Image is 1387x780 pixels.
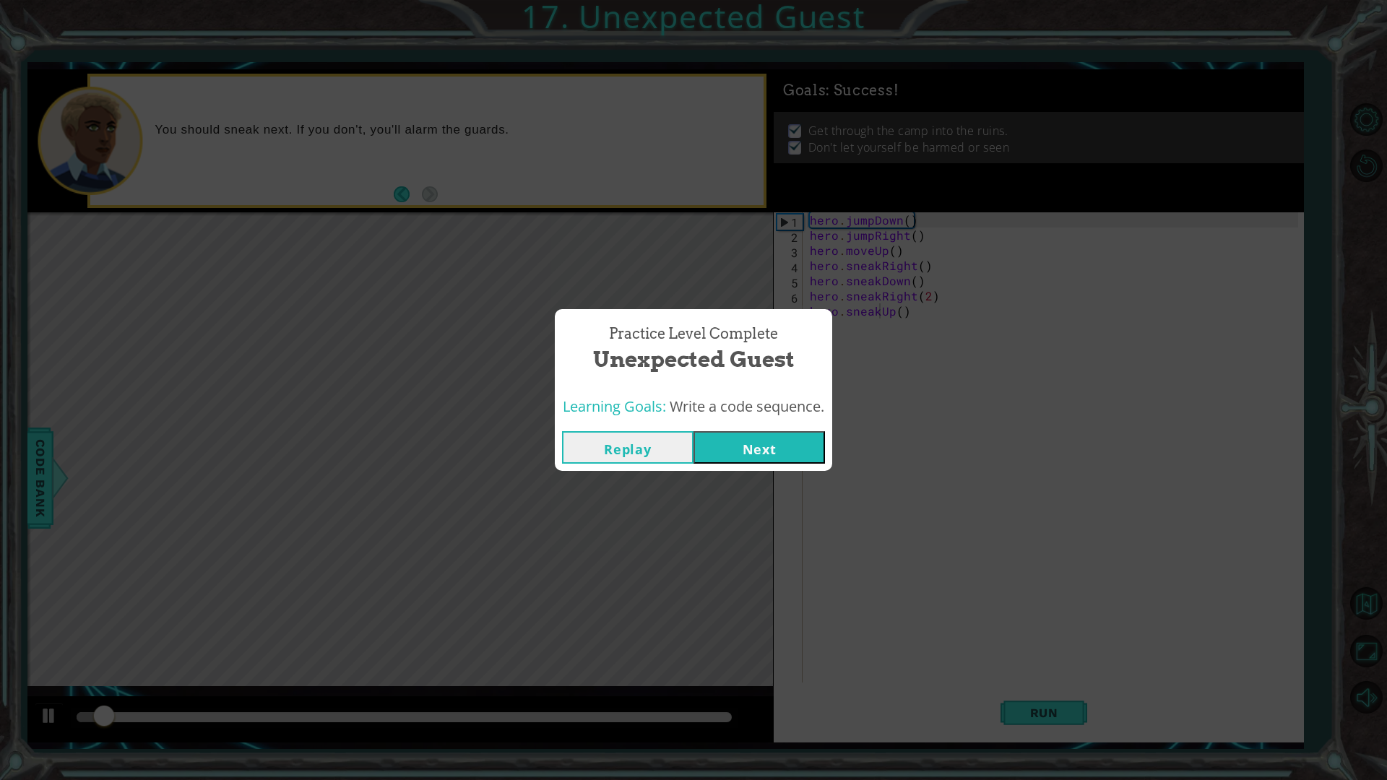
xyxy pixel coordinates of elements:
span: Practice Level Complete [609,324,778,344]
span: Learning Goals: [563,396,666,416]
span: Unexpected Guest [593,344,795,375]
button: Replay [562,431,693,464]
span: Write a code sequence. [670,396,824,416]
button: Next [693,431,825,464]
